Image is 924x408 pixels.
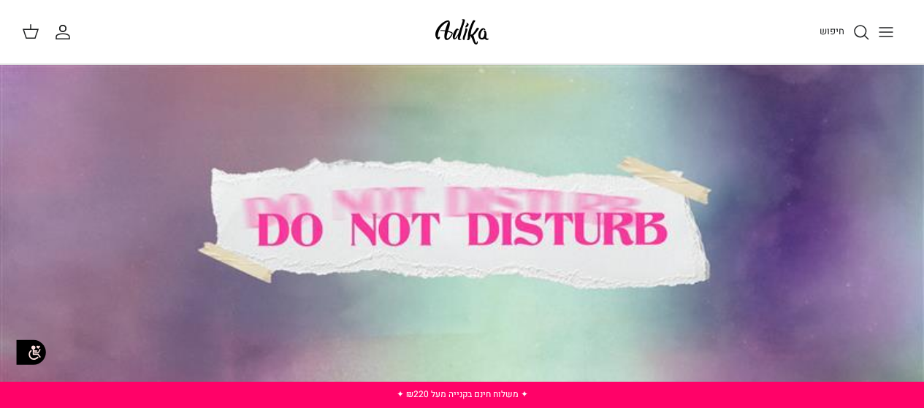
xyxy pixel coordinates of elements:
[431,15,493,49] img: Adika IL
[820,23,870,41] a: חיפוש
[11,332,51,372] img: accessibility_icon02.svg
[820,24,844,38] span: חיפוש
[870,16,902,48] button: Toggle menu
[397,388,528,401] a: ✦ משלוח חינם בקנייה מעל ₪220 ✦
[54,23,77,41] a: החשבון שלי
